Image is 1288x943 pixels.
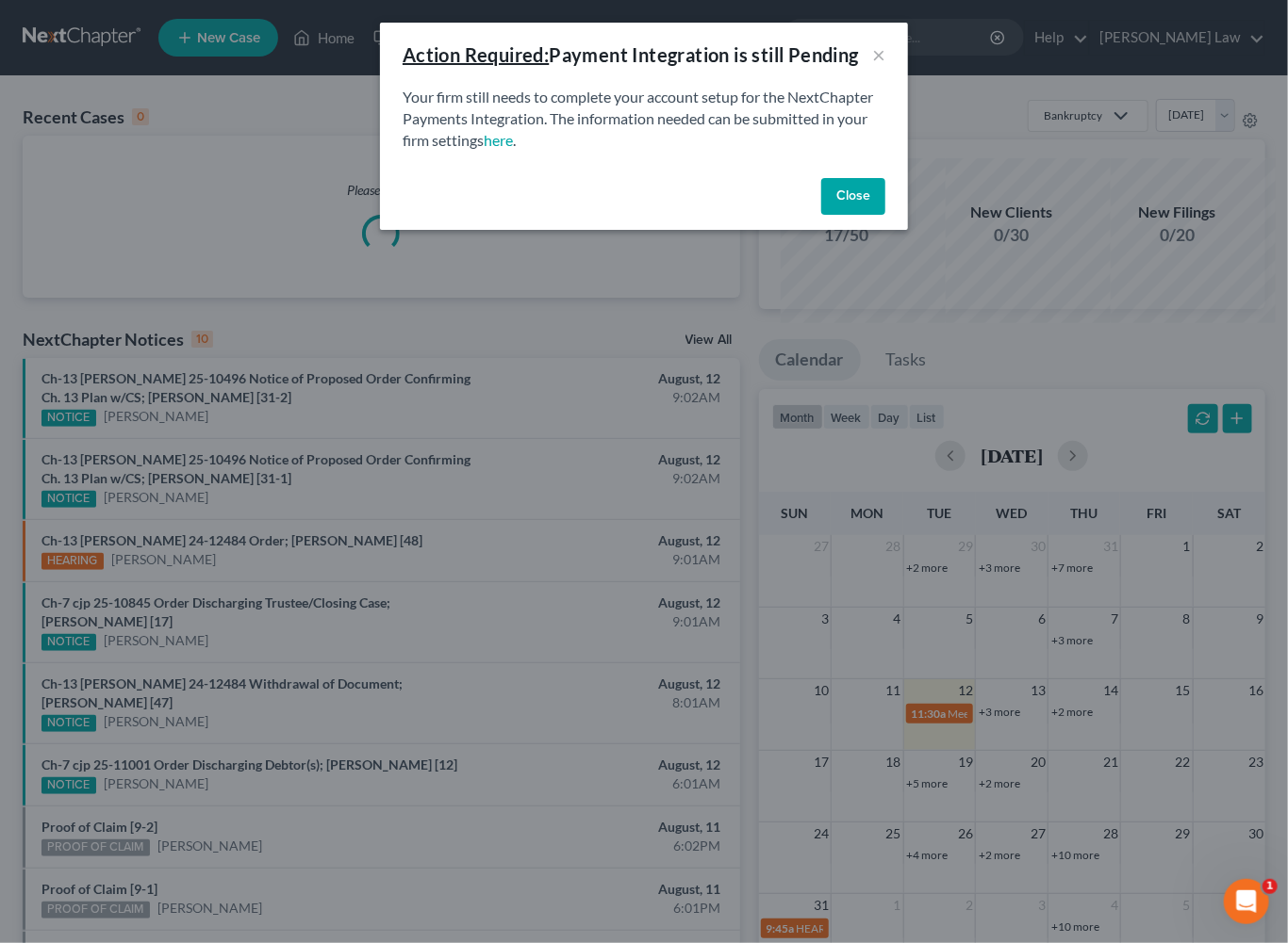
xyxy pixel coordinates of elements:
[1263,879,1278,894] span: 1
[403,43,549,66] u: Action Required:
[403,87,885,152] p: Your firm still needs to complete your account setup for the NextChapter Payments Integration. Th...
[1224,879,1269,924] iframe: Intercom live chat
[821,178,885,216] button: Close
[872,43,885,66] button: ×
[403,41,859,68] div: Payment Integration is still Pending
[484,131,513,149] a: here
